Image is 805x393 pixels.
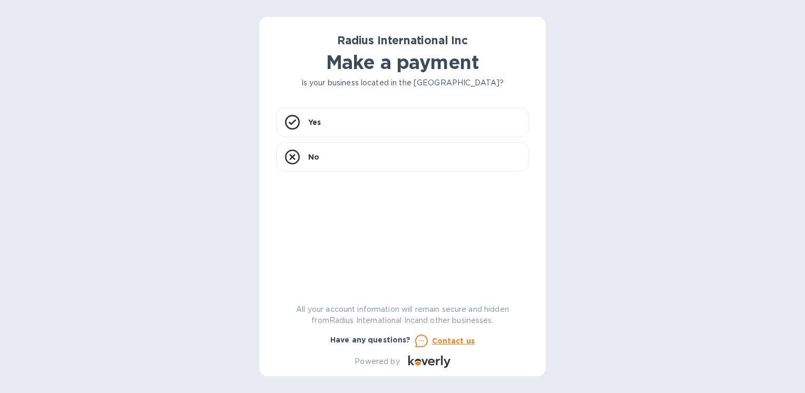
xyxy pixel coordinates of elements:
[337,34,468,47] b: Radius International Inc
[355,356,399,367] p: Powered by
[276,51,529,73] h1: Make a payment
[308,117,321,127] p: Yes
[432,337,475,345] u: Contact us
[308,152,319,162] p: No
[276,77,529,89] p: Is your business located in the [GEOGRAPHIC_DATA]?
[330,336,411,344] b: Have any questions?
[276,304,529,326] p: All your account information will remain secure and hidden from Radius International Inc and othe...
